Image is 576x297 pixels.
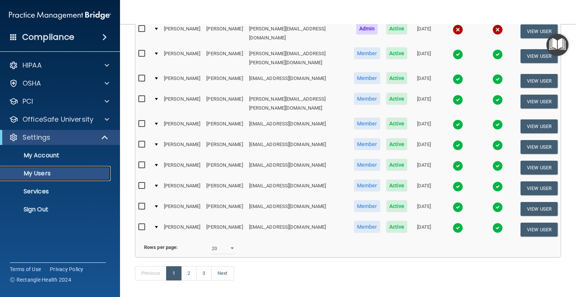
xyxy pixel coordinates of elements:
td: [PERSON_NAME] [161,21,203,46]
td: [EMAIL_ADDRESS][DOMAIN_NAME] [246,116,351,137]
span: Member [354,200,380,212]
a: Privacy Policy [50,265,84,273]
a: PCI [9,97,109,106]
span: Member [354,138,380,150]
iframe: Drift Widget Chat Controller [447,244,567,274]
button: View User [520,161,558,175]
td: [PERSON_NAME] [161,178,203,199]
img: tick.e7d51cea.svg [492,181,503,192]
td: [PERSON_NAME] [203,137,246,157]
img: tick.e7d51cea.svg [492,74,503,84]
span: Member [354,159,380,171]
td: [PERSON_NAME] [161,219,203,240]
td: [DATE] [410,199,438,219]
p: HIPAA [22,61,42,70]
td: [PERSON_NAME] [161,91,203,116]
img: tick.e7d51cea.svg [453,202,463,213]
img: tick.e7d51cea.svg [453,74,463,84]
img: tick.e7d51cea.svg [492,95,503,105]
td: [PERSON_NAME] [203,71,246,91]
td: [DATE] [410,178,438,199]
p: Services [5,188,107,195]
button: Open Resource Center [546,34,568,56]
span: Member [354,72,380,84]
a: Settings [9,133,109,142]
p: My Users [5,170,107,177]
button: View User [520,49,558,63]
p: Sign Out [5,206,107,213]
img: tick.e7d51cea.svg [492,140,503,151]
td: [PERSON_NAME] [203,21,246,46]
td: [PERSON_NAME] [203,116,246,137]
img: tick.e7d51cea.svg [453,140,463,151]
img: tick.e7d51cea.svg [453,119,463,130]
td: [PERSON_NAME] [203,199,246,219]
h4: Compliance [22,32,74,42]
td: [PERSON_NAME] [161,116,203,137]
td: [PERSON_NAME] [203,91,246,116]
span: Member [354,179,380,191]
a: HIPAA [9,61,109,70]
a: Terms of Use [10,265,41,273]
span: Active [386,159,408,171]
button: View User [520,202,558,216]
a: 1 [166,266,181,280]
td: [PERSON_NAME][EMAIL_ADDRESS][PERSON_NAME][DOMAIN_NAME] [246,91,351,116]
td: [PERSON_NAME] [161,46,203,71]
p: OSHA [22,79,41,88]
td: [PERSON_NAME][EMAIL_ADDRESS][DOMAIN_NAME] [246,21,351,46]
img: tick.e7d51cea.svg [492,202,503,213]
td: [PERSON_NAME] [161,71,203,91]
span: Ⓒ Rectangle Health 2024 [10,276,71,283]
td: [DATE] [410,71,438,91]
span: Member [354,221,380,233]
td: [PERSON_NAME] [203,46,246,71]
p: PCI [22,97,33,106]
p: Settings [22,133,50,142]
td: [DATE] [410,21,438,46]
button: View User [520,119,558,133]
img: tick.e7d51cea.svg [492,161,503,171]
td: [EMAIL_ADDRESS][DOMAIN_NAME] [246,219,351,240]
img: cross.ca9f0e7f.svg [492,24,503,35]
span: Active [386,72,408,84]
span: Admin [356,23,378,35]
a: OSHA [9,79,109,88]
td: [DATE] [410,137,438,157]
td: [EMAIL_ADDRESS][DOMAIN_NAME] [246,178,351,199]
td: [DATE] [410,116,438,137]
span: Active [386,138,408,150]
img: tick.e7d51cea.svg [492,223,503,233]
td: [EMAIL_ADDRESS][DOMAIN_NAME] [246,137,351,157]
td: [EMAIL_ADDRESS][DOMAIN_NAME] [246,199,351,219]
span: Member [354,93,380,105]
td: [EMAIL_ADDRESS][DOMAIN_NAME] [246,157,351,178]
a: Previous [135,266,166,280]
button: View User [520,140,558,154]
button: View User [520,24,558,38]
p: My Account [5,152,107,159]
span: Active [386,23,408,35]
img: tick.e7d51cea.svg [492,49,503,60]
span: Active [386,118,408,130]
td: [PERSON_NAME] [161,199,203,219]
td: [PERSON_NAME] [161,137,203,157]
img: tick.e7d51cea.svg [453,181,463,192]
img: tick.e7d51cea.svg [453,49,463,60]
td: [DATE] [410,91,438,116]
button: View User [520,74,558,88]
button: View User [520,95,558,109]
td: [PERSON_NAME] [203,157,246,178]
img: tick.e7d51cea.svg [453,95,463,105]
td: [PERSON_NAME][EMAIL_ADDRESS][PERSON_NAME][DOMAIN_NAME] [246,46,351,71]
button: View User [520,181,558,195]
img: PMB logo [9,8,111,23]
td: [DATE] [410,157,438,178]
span: Active [386,221,408,233]
span: Active [386,200,408,212]
td: [DATE] [410,219,438,240]
img: tick.e7d51cea.svg [453,161,463,171]
span: Member [354,47,380,59]
td: [PERSON_NAME] [203,178,246,199]
a: Next [211,266,234,280]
